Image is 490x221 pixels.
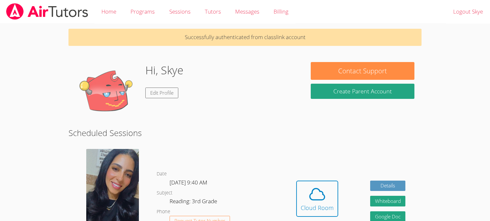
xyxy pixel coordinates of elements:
dd: Reading: 3rd Grade [170,197,218,208]
img: airtutors_banner-c4298cdbf04f3fff15de1276eac7730deb9818008684d7c2e4769d2f7ddbe033.png [5,3,89,20]
button: Contact Support [311,62,414,80]
span: Messages [235,8,259,15]
a: Details [370,181,406,191]
button: Create Parent Account [311,84,414,99]
a: Edit Profile [145,88,178,98]
img: default.png [76,62,140,127]
button: Whiteboard [370,196,406,206]
p: Successfully authenticated from classlink account [68,29,421,46]
h1: Hi, Skye [145,62,183,79]
dt: Phone [157,208,170,216]
dt: Subject [157,189,172,197]
h2: Scheduled Sessions [68,127,421,139]
dt: Date [157,170,167,178]
button: Cloud Room [296,181,338,217]
div: Cloud Room [301,203,334,212]
span: [DATE] 9:40 AM [170,179,207,186]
